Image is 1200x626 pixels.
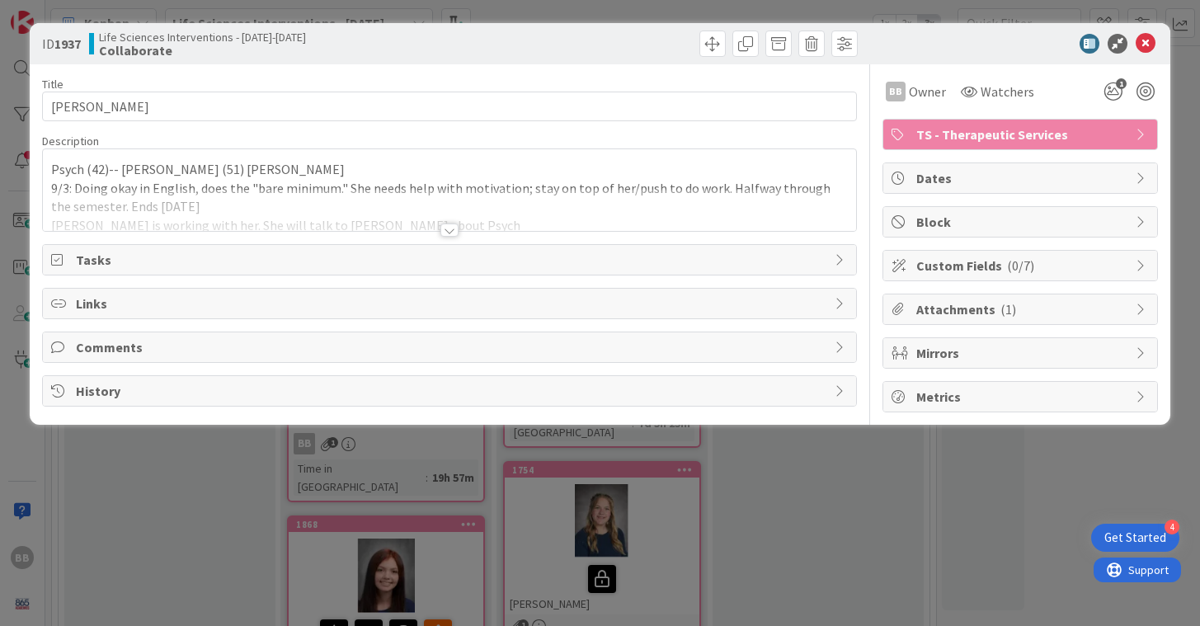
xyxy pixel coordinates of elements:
[1091,524,1179,552] div: Open Get Started checklist, remaining modules: 4
[1116,78,1127,89] span: 1
[76,337,826,357] span: Comments
[916,168,1127,188] span: Dates
[1104,530,1166,546] div: Get Started
[1165,520,1179,534] div: 4
[54,35,81,52] b: 1937
[886,82,906,101] div: BB
[42,92,856,121] input: type card name here...
[916,256,1127,275] span: Custom Fields
[1000,301,1016,318] span: ( 1 )
[76,250,826,270] span: Tasks
[1007,257,1034,274] span: ( 0/7 )
[916,299,1127,319] span: Attachments
[99,44,306,57] b: Collaborate
[981,82,1034,101] span: Watchers
[916,343,1127,363] span: Mirrors
[916,212,1127,232] span: Block
[42,34,81,54] span: ID
[916,125,1127,144] span: TS - Therapeutic Services
[42,134,99,148] span: Description
[909,82,946,101] span: Owner
[76,294,826,313] span: Links
[35,2,75,22] span: Support
[51,160,847,179] p: Psych (42)-- [PERSON_NAME] (51) [PERSON_NAME]
[76,381,826,401] span: History
[42,77,64,92] label: Title
[916,387,1127,407] span: Metrics
[51,179,847,216] p: 9/3: Doing okay in English, does the "bare minimum." She needs help with motivation; stay on top ...
[99,31,306,44] span: Life Sciences Interventions - [DATE]-[DATE]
